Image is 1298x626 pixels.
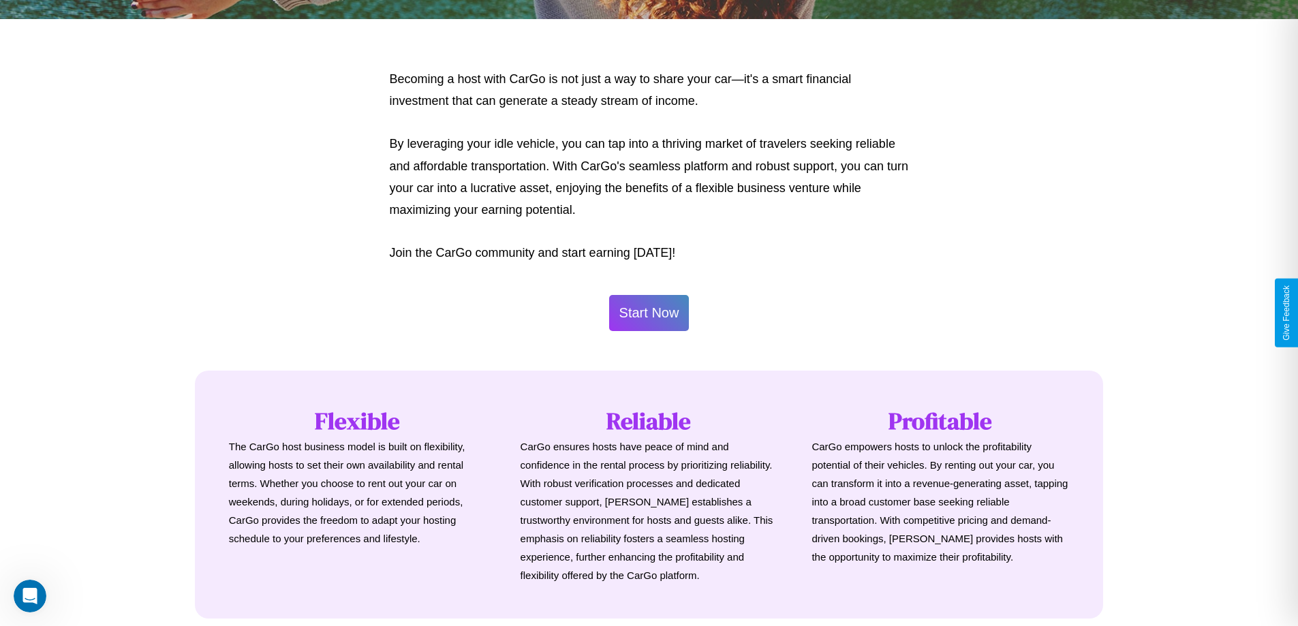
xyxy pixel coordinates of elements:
h1: Flexible [229,405,486,437]
p: By leveraging your idle vehicle, you can tap into a thriving market of travelers seeking reliable... [390,133,909,221]
div: Give Feedback [1282,285,1291,341]
h1: Reliable [521,405,778,437]
p: Join the CarGo community and start earning [DATE]! [390,242,909,264]
iframe: Intercom live chat [14,580,46,612]
p: CarGo ensures hosts have peace of mind and confidence in the rental process by prioritizing relia... [521,437,778,584]
p: Becoming a host with CarGo is not just a way to share your car—it's a smart financial investment ... [390,68,909,112]
button: Start Now [609,295,690,331]
p: The CarGo host business model is built on flexibility, allowing hosts to set their own availabili... [229,437,486,548]
p: CarGo empowers hosts to unlock the profitability potential of their vehicles. By renting out your... [812,437,1069,566]
h1: Profitable [812,405,1069,437]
